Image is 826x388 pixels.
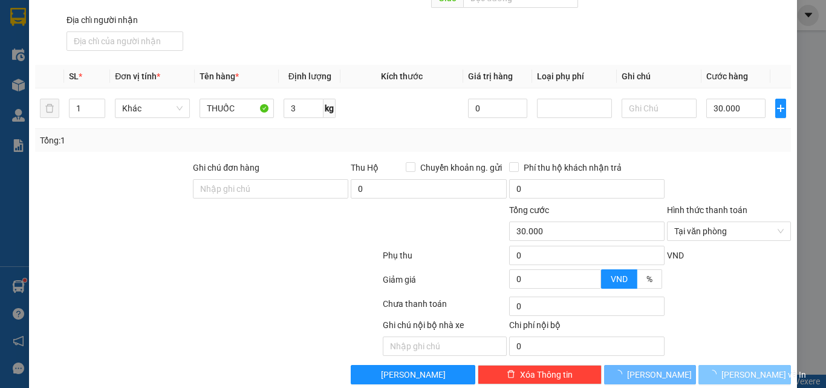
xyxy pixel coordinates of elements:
[69,71,79,81] span: SL
[622,99,697,118] input: Ghi Chú
[193,179,348,199] input: Ghi chú đơn hàng
[40,134,320,147] div: Tổng: 1
[382,297,508,318] div: Chưa thanh toán
[200,71,239,81] span: Tên hàng
[122,99,183,117] span: Khác
[468,71,513,81] span: Giá trị hàng
[288,71,331,81] span: Định lượng
[381,368,446,381] span: [PERSON_NAME]
[381,71,423,81] span: Kích thước
[532,65,617,88] th: Loại phụ phí
[383,318,507,337] div: Ghi chú nội bộ nhà xe
[617,65,701,88] th: Ghi chú
[775,99,786,118] button: plus
[611,274,628,284] span: VND
[614,370,627,378] span: loading
[776,104,785,113] span: plus
[351,163,379,173] span: Thu Hộ
[383,337,507,356] input: Nhập ghi chú
[667,205,747,215] label: Hình thức thanh toán
[382,273,508,294] div: Giảm giá
[415,161,507,174] span: Chuyển khoản ng. gửi
[667,251,684,260] span: VND
[708,370,721,378] span: loading
[382,249,508,270] div: Phụ thu
[627,368,692,381] span: [PERSON_NAME]
[468,99,527,118] input: 0
[351,365,475,384] button: [PERSON_NAME]
[324,99,336,118] span: kg
[200,99,275,118] input: VD: Bàn, Ghế
[509,205,549,215] span: Tổng cước
[478,365,602,384] button: deleteXóa Thông tin
[721,368,806,381] span: [PERSON_NAME] và In
[604,365,697,384] button: [PERSON_NAME]
[646,274,652,284] span: %
[193,163,259,173] label: Ghi chú đơn hàng
[674,222,784,240] span: Tại văn phòng
[507,370,515,380] span: delete
[706,71,748,81] span: Cước hàng
[520,368,573,381] span: Xóa Thông tin
[40,99,59,118] button: delete
[519,161,626,174] span: Phí thu hộ khách nhận trả
[509,318,665,337] div: Chi phí nội bộ
[115,71,160,81] span: Đơn vị tính
[698,365,791,384] button: [PERSON_NAME] và In
[67,13,183,27] div: Địa chỉ người nhận
[67,31,183,51] input: Địa chỉ của người nhận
